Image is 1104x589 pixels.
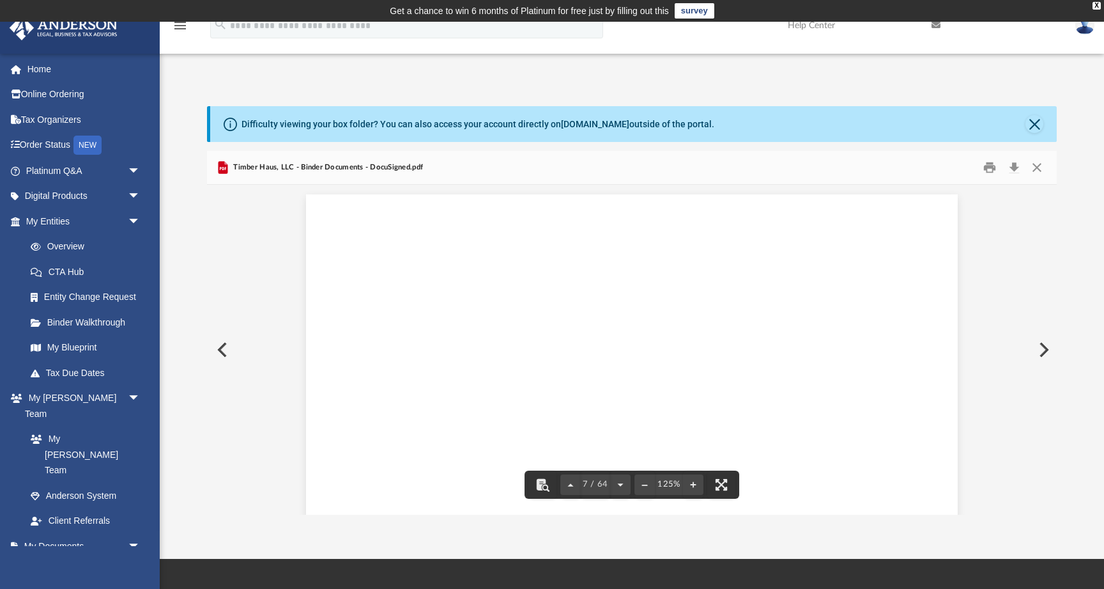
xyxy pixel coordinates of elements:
div: Current zoom level [655,480,683,489]
button: Previous File [207,332,235,368]
a: Platinum Q&Aarrow_drop_down [9,158,160,184]
button: Print [977,157,1003,177]
div: Document Viewer [207,185,1057,515]
a: Binder Walkthrough [18,310,160,335]
span: Timber Haus, LLC - Binder Documents - DocuSigned.pdf [231,162,423,173]
a: My Documentsarrow_drop_down [9,533,153,559]
a: Client Referrals [18,508,153,534]
span: arrow_drop_down [128,158,153,184]
a: My [PERSON_NAME] Teamarrow_drop_down [9,386,153,427]
button: Download [1002,157,1025,177]
a: Entity Change Request [18,285,160,310]
button: Zoom in [683,471,703,499]
a: Tax Organizers [9,107,160,132]
button: 7 / 64 [581,471,610,499]
a: Digital Productsarrow_drop_down [9,184,160,209]
span: arrow_drop_down [128,533,153,560]
a: Overview [18,234,160,260]
i: menu [172,18,188,33]
img: User Pic [1075,16,1094,35]
div: Get a chance to win 6 months of Platinum for free just by filling out this [390,3,669,19]
span: arrow_drop_down [128,208,153,235]
div: Difficulty viewing your box folder? You can also access your account directly on outside of the p... [241,118,714,131]
a: My Blueprint [18,335,153,361]
a: CTA Hub [18,259,160,285]
a: Tax Due Dates [18,360,160,386]
div: Preview [207,151,1057,515]
div: NEW [73,136,102,155]
button: Previous page [560,471,581,499]
span: arrow_drop_down [128,184,153,210]
button: Next File [1029,332,1057,368]
a: Online Ordering [9,82,160,107]
button: Next page [610,471,631,499]
a: [DOMAIN_NAME] [561,119,629,129]
a: survey [675,3,714,19]
img: Anderson Advisors Platinum Portal [6,15,121,40]
a: My [PERSON_NAME] Team [18,427,147,483]
a: Home [9,56,160,82]
a: Order StatusNEW [9,132,160,159]
div: close [1092,2,1101,10]
span: 7 / 64 [581,480,610,489]
span: arrow_drop_down [128,386,153,412]
i: search [213,17,227,31]
button: Close [1025,115,1043,133]
a: Anderson System [18,483,153,508]
button: Toggle findbar [528,471,556,499]
a: menu [172,24,188,33]
div: File preview [207,185,1057,515]
button: Enter fullscreen [707,471,735,499]
a: My Entitiesarrow_drop_down [9,208,160,234]
button: Close [1025,157,1048,177]
button: Zoom out [634,471,655,499]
